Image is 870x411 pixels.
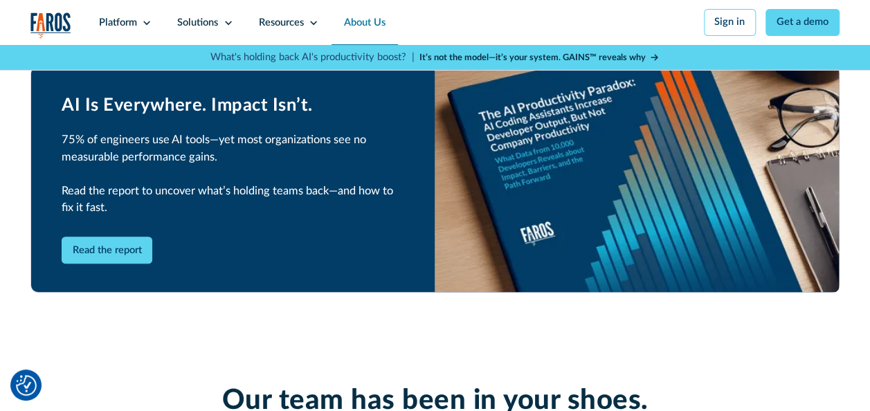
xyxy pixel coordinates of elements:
img: Logo of the analytics and reporting company Faros. [30,12,71,39]
div: Platform [99,15,137,30]
div: Resources [259,15,304,30]
img: Revisit consent button [16,375,37,396]
a: home [30,12,71,39]
a: Read the report [62,237,152,263]
div: Solutions [177,15,218,30]
strong: It’s not the model—it’s your system. GAINS™ reveals why [419,53,646,62]
button: Cookie Settings [16,375,37,396]
h2: AI Is Everywhere. Impact Isn’t. [62,95,404,116]
p: 75% of engineers use AI tools—yet most organizations see no measurable performance gains. Read th... [62,131,404,217]
a: Sign in [704,9,756,35]
a: Get a demo [765,9,839,35]
img: AI Productivity Paradox Report 2025 [435,66,838,293]
a: It’s not the model—it’s your system. GAINS™ reveals why [419,51,660,64]
p: What's holding back AI's productivity boost? | [210,50,415,65]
